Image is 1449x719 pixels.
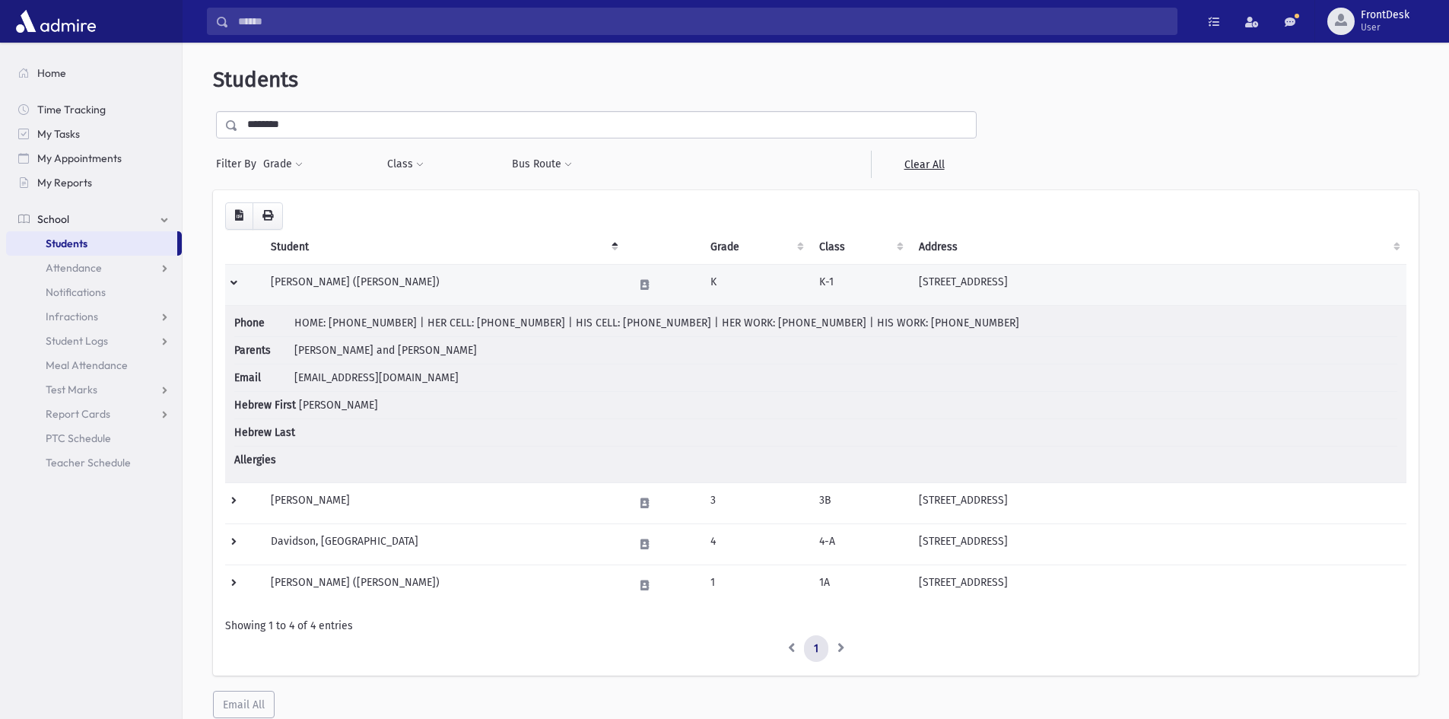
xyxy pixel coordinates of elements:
td: [STREET_ADDRESS] [910,523,1406,565]
span: Test Marks [46,383,97,396]
a: Test Marks [6,377,182,402]
span: Filter By [216,156,262,172]
input: Search [229,8,1177,35]
span: User [1361,21,1409,33]
button: Bus Route [511,151,573,178]
td: 4 [701,523,810,565]
td: [PERSON_NAME] [262,482,624,523]
a: 1 [804,635,828,663]
button: Email All [213,691,275,718]
th: Address: activate to sort column ascending [910,230,1406,265]
a: Time Tracking [6,97,182,122]
a: Notifications [6,280,182,304]
span: My Tasks [37,127,80,141]
td: [STREET_ADDRESS] [910,264,1406,305]
span: PTC Schedule [46,431,111,445]
span: Teacher Schedule [46,456,131,469]
span: [EMAIL_ADDRESS][DOMAIN_NAME] [294,371,459,384]
td: Davidson, [GEOGRAPHIC_DATA] [262,523,624,565]
td: 4-A [810,523,910,565]
a: My Tasks [6,122,182,146]
a: Meal Attendance [6,353,182,377]
td: 3 [701,482,810,523]
div: Showing 1 to 4 of 4 entries [225,618,1406,634]
span: Student Logs [46,334,108,348]
span: Phone [234,315,291,331]
a: Infractions [6,304,182,329]
span: Hebrew First [234,397,296,413]
td: 1A [810,565,910,606]
span: FrontDesk [1361,9,1409,21]
img: AdmirePro [12,6,100,37]
span: HOME: [PHONE_NUMBER] | HER CELL: [PHONE_NUMBER] | HIS CELL: [PHONE_NUMBER] | HER WORK: [PHONE_NUM... [294,317,1019,329]
span: School [37,212,69,226]
span: Students [213,67,298,92]
span: [PERSON_NAME] and [PERSON_NAME] [294,344,477,357]
td: [PERSON_NAME] ([PERSON_NAME]) [262,264,624,305]
span: Infractions [46,310,98,323]
span: Notifications [46,285,106,299]
span: Email [234,370,291,386]
a: Report Cards [6,402,182,426]
span: Home [37,66,66,80]
td: 1 [701,565,810,606]
a: Students [6,231,177,256]
a: Teacher Schedule [6,450,182,475]
td: 3B [810,482,910,523]
span: Allergies [234,452,291,468]
td: [PERSON_NAME] ([PERSON_NAME]) [262,565,624,606]
span: Parents [234,342,291,358]
span: Meal Attendance [46,358,128,372]
a: PTC Schedule [6,426,182,450]
a: Attendance [6,256,182,280]
a: Student Logs [6,329,182,353]
button: Grade [262,151,303,178]
td: K-1 [810,264,910,305]
td: [STREET_ADDRESS] [910,565,1406,606]
button: Class [386,151,424,178]
a: Home [6,61,182,85]
button: CSV [225,202,253,230]
span: Hebrew Last [234,425,295,441]
span: Attendance [46,261,102,275]
a: My Reports [6,170,182,195]
button: Print [253,202,283,230]
span: My Appointments [37,151,122,165]
span: Students [46,237,87,250]
th: Student: activate to sort column descending [262,230,624,265]
span: Time Tracking [37,103,106,116]
a: My Appointments [6,146,182,170]
th: Class: activate to sort column ascending [810,230,910,265]
span: [PERSON_NAME] [299,399,378,412]
td: K [701,264,810,305]
span: My Reports [37,176,92,189]
th: Grade: activate to sort column ascending [701,230,810,265]
a: Clear All [871,151,977,178]
a: School [6,207,182,231]
span: Report Cards [46,407,110,421]
td: [STREET_ADDRESS] [910,482,1406,523]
